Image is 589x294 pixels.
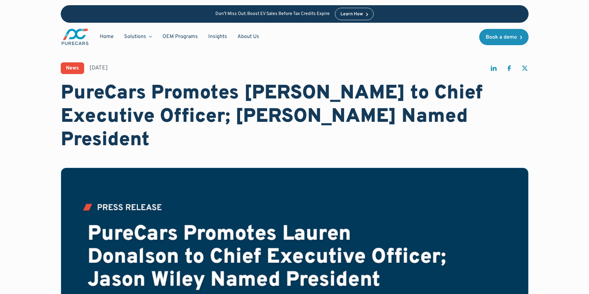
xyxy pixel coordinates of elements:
[335,8,374,20] a: Learn How
[521,64,529,75] a: share on twitter
[124,33,146,40] div: Solutions
[479,29,529,45] a: Book a demo
[215,11,330,17] p: Don’t Miss Out: Boost EV Sales Before Tax Credits Expire
[119,31,157,43] div: Solutions
[490,64,497,75] a: share on linkedin
[66,66,79,71] div: News
[95,31,119,43] a: Home
[232,31,264,43] a: About Us
[61,28,89,46] a: main
[486,35,517,40] div: Book a demo
[61,28,89,46] img: purecars logo
[61,82,529,152] h1: PureCars Promotes [PERSON_NAME] to Chief Executive Officer; [PERSON_NAME] Named President
[505,64,513,75] a: share on facebook
[203,31,232,43] a: Insights
[157,31,203,43] a: OEM Programs
[89,64,108,72] div: [DATE]
[340,12,363,17] div: Learn How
